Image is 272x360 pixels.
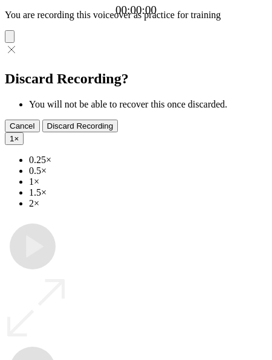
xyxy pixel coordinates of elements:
li: 1.5× [29,187,267,198]
li: 0.25× [29,155,267,166]
p: You are recording this voiceover as practice for training [5,10,267,21]
li: You will not be able to recover this once discarded. [29,99,267,110]
span: 1 [10,134,14,143]
button: Discard Recording [42,120,118,132]
li: 0.5× [29,166,267,176]
button: 1× [5,132,24,145]
li: 2× [29,198,267,209]
a: 00:00:00 [115,4,157,17]
li: 1× [29,176,267,187]
button: Cancel [5,120,40,132]
h2: Discard Recording? [5,71,267,87]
